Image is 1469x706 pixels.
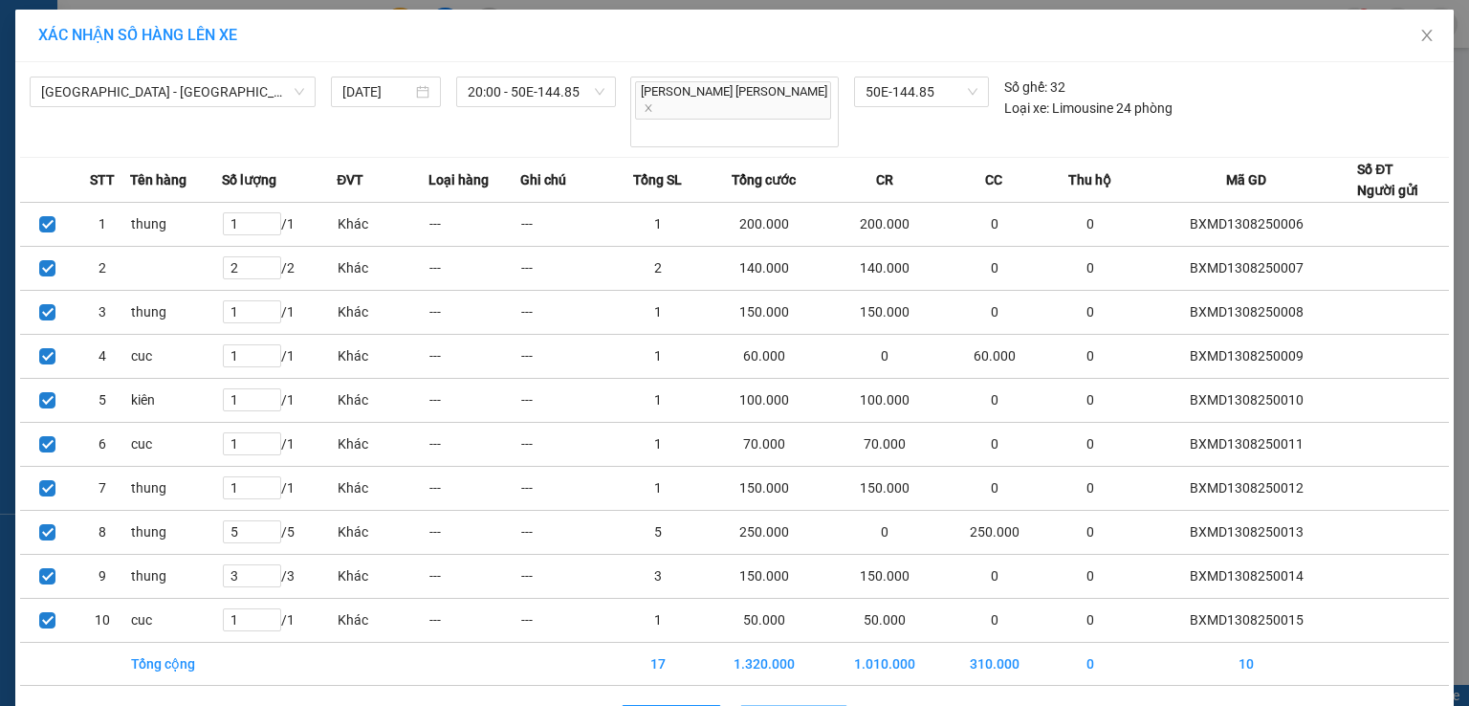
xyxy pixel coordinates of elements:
td: BXMD1308250015 [1135,598,1357,642]
td: 0 [945,202,1043,246]
span: Tổng cước [732,169,796,190]
td: Khác [337,422,428,466]
td: Khác [337,466,428,510]
td: BXMD1308250014 [1135,554,1357,598]
td: cuc [130,598,222,642]
td: / 2 [222,246,338,290]
td: Tổng cộng [130,642,222,685]
span: XÁC NHẬN SỐ HÀNG LÊN XE [38,26,237,44]
td: 50.000 [703,598,823,642]
span: CC [985,169,1002,190]
td: / 1 [222,598,338,642]
td: BXMD1308250013 [1135,510,1357,554]
td: 0 [1044,598,1136,642]
td: / 1 [222,378,338,422]
td: / 5 [222,510,338,554]
td: --- [428,290,520,334]
td: 1 [75,202,129,246]
td: BXMD1308250006 [1135,202,1357,246]
td: BXMD1308250008 [1135,290,1357,334]
td: --- [520,466,612,510]
td: 140.000 [824,246,945,290]
span: 20:00 - 50E-144.85 [468,77,605,106]
td: 150.000 [703,466,823,510]
td: --- [520,422,612,466]
td: 9 [75,554,129,598]
span: Mã GD [1226,169,1266,190]
td: --- [428,598,520,642]
td: 2 [75,246,129,290]
td: 0 [945,422,1043,466]
span: Loại xe: [1004,98,1049,119]
td: 60.000 [703,334,823,378]
td: 1 [612,598,704,642]
span: Số lượng [222,169,276,190]
span: Tổng SL [633,169,682,190]
td: 0 [945,598,1043,642]
td: Khác [337,554,428,598]
td: 0 [945,466,1043,510]
td: 0 [1044,642,1136,685]
td: 250.000 [945,510,1043,554]
td: --- [520,598,612,642]
td: --- [520,202,612,246]
td: 10 [1135,642,1357,685]
span: Loại hàng [428,169,489,190]
td: 0 [1044,378,1136,422]
td: --- [520,510,612,554]
td: 1 [612,466,704,510]
button: Close [1400,10,1454,63]
td: --- [428,334,520,378]
td: 3 [75,290,129,334]
td: --- [520,334,612,378]
td: 5 [75,378,129,422]
td: 0 [1044,466,1136,510]
td: cuc [130,422,222,466]
td: --- [428,422,520,466]
td: 1.320.000 [703,642,823,685]
td: 150.000 [824,290,945,334]
td: 0 [1044,334,1136,378]
td: 150.000 [824,466,945,510]
td: 1 [612,422,704,466]
td: 6 [75,422,129,466]
td: 50.000 [824,598,945,642]
td: Khác [337,510,428,554]
td: 0 [1044,422,1136,466]
td: BXMD1308250009 [1135,334,1357,378]
td: Khác [337,334,428,378]
td: 7 [75,466,129,510]
td: Khác [337,378,428,422]
td: 310.000 [945,642,1043,685]
input: 13/08/2025 [342,81,412,102]
td: 0 [945,290,1043,334]
td: BXMD1308250012 [1135,466,1357,510]
td: / 1 [222,290,338,334]
td: 0 [1044,246,1136,290]
td: / 1 [222,334,338,378]
td: 150.000 [824,554,945,598]
td: 3 [612,554,704,598]
td: 0 [824,334,945,378]
td: / 1 [222,422,338,466]
td: BXMD1308250007 [1135,246,1357,290]
td: 150.000 [703,290,823,334]
td: 100.000 [703,378,823,422]
td: --- [428,378,520,422]
td: 150.000 [703,554,823,598]
td: --- [428,554,520,598]
td: --- [520,554,612,598]
td: 0 [945,554,1043,598]
td: Khác [337,598,428,642]
td: / 1 [222,466,338,510]
td: 70.000 [824,422,945,466]
td: 0 [1044,290,1136,334]
td: --- [520,246,612,290]
td: 0 [824,510,945,554]
td: 0 [1044,554,1136,598]
td: 70.000 [703,422,823,466]
td: 17 [612,642,704,685]
div: 32 [1004,77,1065,98]
td: 2 [612,246,704,290]
td: 1 [612,378,704,422]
